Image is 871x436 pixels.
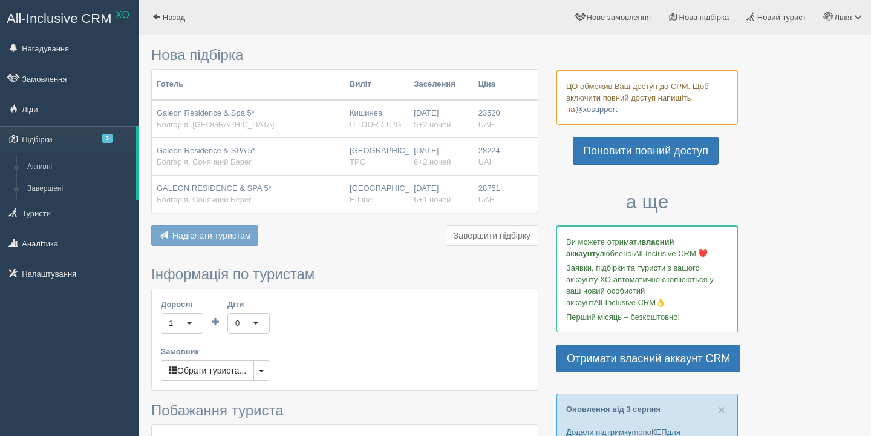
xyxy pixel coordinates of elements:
[478,195,495,204] span: UAH
[594,298,666,307] span: All-Inclusive CRM👌
[757,13,806,22] span: Новий турист
[22,156,136,178] a: Активні
[718,403,725,416] button: Close
[161,299,203,310] label: Дорослі
[235,317,240,329] div: 0
[478,108,500,117] span: 23520
[587,13,651,22] span: Нове замовлення
[151,402,284,418] span: Побажання туриста
[157,183,272,193] span: GALEON RESIDENCE & SPA 5*
[157,120,274,129] span: Болгарія, [GEOGRAPHIC_DATA]
[350,195,373,204] span: E-Line
[414,157,451,167] span: 6+2 ночей
[414,120,451,129] span: 5+2 ночей
[116,10,129,20] sup: XO
[152,70,345,100] th: Готель
[350,183,404,205] div: [GEOGRAPHIC_DATA]
[414,195,451,204] span: 6+1 ночей
[157,146,255,155] span: Galeon Residence & SPA 5*
[566,236,728,259] p: Ви можете отримати улюбленої
[478,183,500,193] span: 28751
[575,105,617,114] a: @xosupport
[566,405,661,414] a: Оновлення від 3 серпня
[157,157,252,167] span: Болгарія, Сонячний Берег
[718,403,725,417] span: ×
[151,47,538,63] h3: Нова підбірка
[446,225,538,246] button: Завершити підбірку
[163,13,185,22] span: Назад
[350,157,366,167] span: TPG
[414,108,468,130] div: [DATE]
[566,237,674,258] b: власний аккаунт
[7,11,112,26] span: All-Inclusive CRM
[350,120,401,129] span: ITTOUR / TPG
[151,225,258,246] button: Надіслати туристам
[161,346,529,357] label: Замовник
[172,231,251,240] span: Надіслати туристам
[157,195,252,204] span: Болгарія, Сонячний Берег
[22,178,136,200] a: Завершені
[350,145,404,168] div: [GEOGRAPHIC_DATA]
[227,299,270,310] label: Діти
[556,70,738,125] div: ЦО обмежив Ваш доступ до СРМ. Щоб включити повний доступ напишіть на
[834,13,852,22] span: Лілія
[478,157,495,167] span: UAH
[566,262,728,308] p: Заявки, підбірки та туристи з вашого аккаунту ХО автоматично скопіюються у ваш новий особистий ак...
[102,134,113,143] span: 3
[1,1,139,34] a: All-Inclusive CRM XO
[634,249,708,258] span: All-Inclusive CRM ❤️
[679,13,729,22] span: Нова підбірка
[414,183,468,205] div: [DATE]
[573,137,719,165] a: Поновити повний доступ
[345,70,409,100] th: Виліт
[414,145,468,168] div: [DATE]
[556,191,738,213] h3: а ще
[566,311,728,323] p: Перший місяць – безкоштовно!
[169,317,173,329] div: 1
[478,146,500,155] span: 28224
[151,266,538,282] h3: Інформація по туристам
[350,108,404,130] div: Кишинев
[161,360,254,381] button: Обрати туриста...
[478,120,495,129] span: UAH
[157,108,255,117] span: Galeon Residence & Spa 5*
[474,70,506,100] th: Ціна
[556,345,740,372] a: Отримати власний аккаунт CRM
[409,70,473,100] th: Заселення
